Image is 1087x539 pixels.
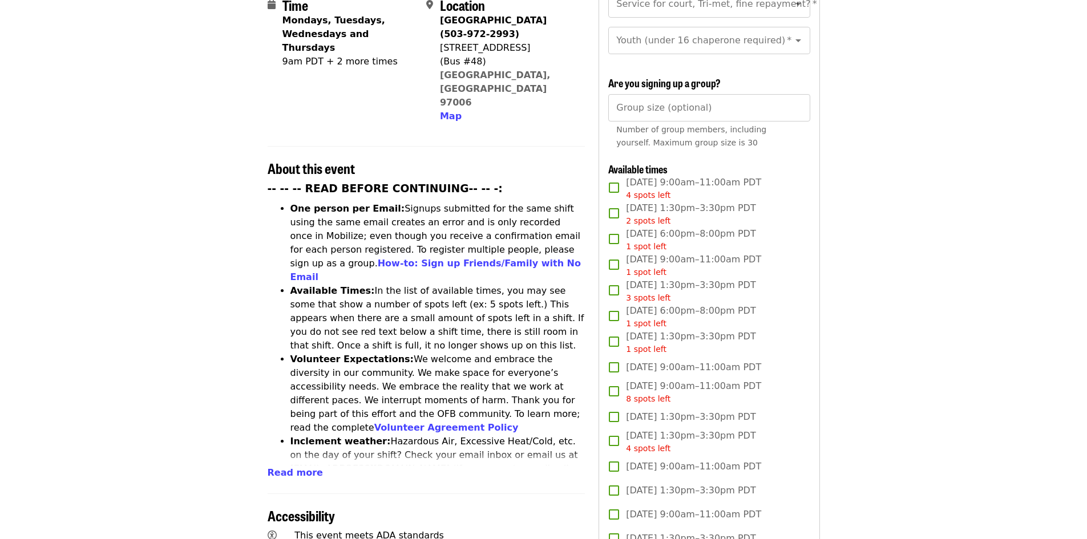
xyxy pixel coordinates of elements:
[626,278,755,304] span: [DATE] 1:30pm–3:30pm PDT
[290,354,414,364] strong: Volunteer Expectations:
[608,75,721,90] span: Are you signing up a group?
[626,191,670,200] span: 4 spots left
[626,304,755,330] span: [DATE] 6:00pm–8:00pm PDT
[626,227,755,253] span: [DATE] 6:00pm–8:00pm PDT
[626,330,755,355] span: [DATE] 1:30pm–3:30pm PDT
[626,379,761,405] span: [DATE] 9:00am–11:00am PDT
[440,55,576,68] div: (Bus #48)
[626,410,755,424] span: [DATE] 1:30pm–3:30pm PDT
[290,436,391,447] strong: Inclement weather:
[626,508,761,521] span: [DATE] 9:00am–11:00am PDT
[290,352,585,435] li: We welcome and embrace the diversity in our community. We make space for everyone’s accessibility...
[440,110,462,123] button: Map
[626,176,761,201] span: [DATE] 9:00am–11:00am PDT
[440,111,462,121] span: Map
[282,55,417,68] div: 9am PDT + 2 more times
[790,33,806,48] button: Open
[290,202,585,284] li: Signups submitted for the same shift using the same email creates an error and is only recorded o...
[290,284,585,352] li: In the list of available times, you may see some that show a number of spots left (ex: 5 spots le...
[374,422,519,433] a: Volunteer Agreement Policy
[626,216,670,225] span: 2 spots left
[290,435,585,503] li: Hazardous Air, Excessive Heat/Cold, etc. on the day of your shift? Check your email inbox or emai...
[290,203,405,214] strong: One person per Email:
[626,268,666,277] span: 1 spot left
[626,201,755,227] span: [DATE] 1:30pm–3:30pm PDT
[626,242,666,251] span: 1 spot left
[440,70,551,108] a: [GEOGRAPHIC_DATA], [GEOGRAPHIC_DATA] 97006
[626,360,761,374] span: [DATE] 9:00am–11:00am PDT
[626,345,666,354] span: 1 spot left
[608,94,810,121] input: [object Object]
[268,505,335,525] span: Accessibility
[626,460,761,473] span: [DATE] 9:00am–11:00am PDT
[268,466,323,480] button: Read more
[626,319,666,328] span: 1 spot left
[626,253,761,278] span: [DATE] 9:00am–11:00am PDT
[268,158,355,178] span: About this event
[440,15,547,39] strong: [GEOGRAPHIC_DATA] (503-972-2993)
[626,484,755,497] span: [DATE] 1:30pm–3:30pm PDT
[290,285,375,296] strong: Available Times:
[440,41,576,55] div: [STREET_ADDRESS]
[290,258,581,282] a: How-to: Sign up Friends/Family with No Email
[616,125,766,147] span: Number of group members, including yourself. Maximum group size is 30
[626,444,670,453] span: 4 spots left
[608,161,668,176] span: Available times
[282,15,385,53] strong: Mondays, Tuesdays, Wednesdays and Thursdays
[268,183,503,194] strong: -- -- -- READ BEFORE CONTINUING-- -- -:
[626,394,670,403] span: 8 spots left
[268,467,323,478] span: Read more
[626,429,755,455] span: [DATE] 1:30pm–3:30pm PDT
[626,293,670,302] span: 3 spots left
